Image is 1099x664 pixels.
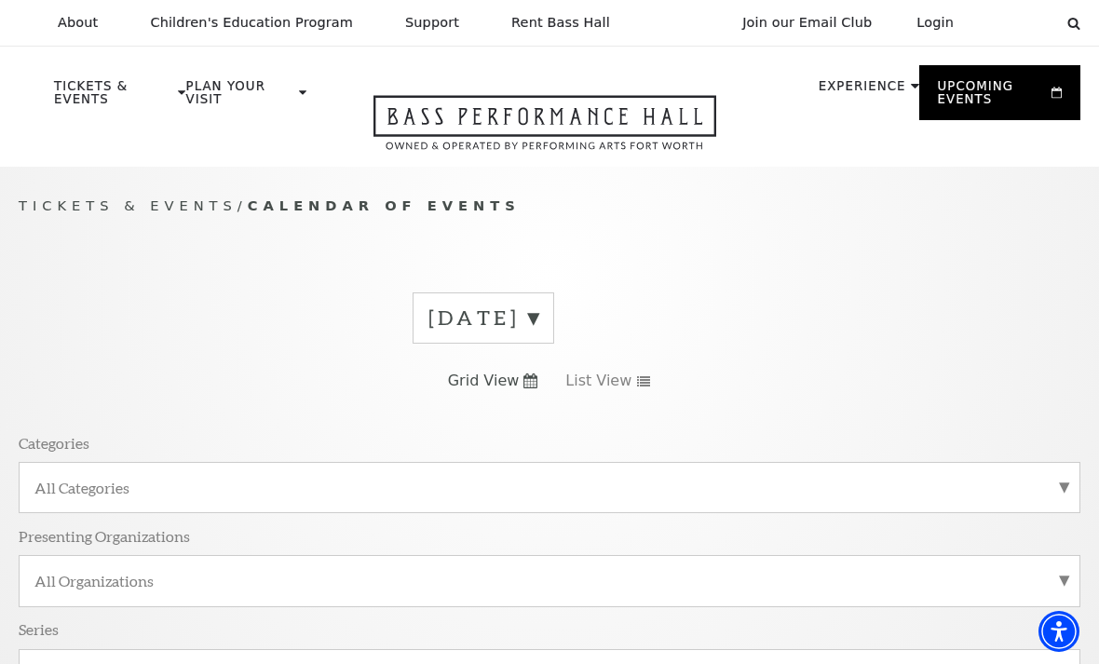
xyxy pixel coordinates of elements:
[19,526,190,546] p: Presenting Organizations
[1038,611,1079,652] div: Accessibility Menu
[34,571,1065,590] label: All Organizations
[19,197,237,213] span: Tickets & Events
[248,197,521,213] span: Calendar of Events
[306,95,783,167] a: Open this option
[984,14,1050,32] select: Select:
[58,15,98,31] p: About
[34,478,1065,497] label: All Categories
[565,371,651,391] a: List View
[19,195,1080,218] p: /
[819,80,906,102] p: Experience
[565,371,631,391] span: List View
[428,304,538,332] label: [DATE]
[150,15,353,31] p: Children's Education Program
[448,371,520,391] span: Grid View
[19,433,89,453] p: Categories
[405,15,459,31] p: Support
[19,619,59,639] p: Series
[448,371,538,391] a: Grid View
[511,15,610,31] p: Rent Bass Hall
[186,80,294,115] p: Plan Your Visit
[54,80,173,115] p: Tickets & Events
[938,80,1047,115] p: Upcoming Events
